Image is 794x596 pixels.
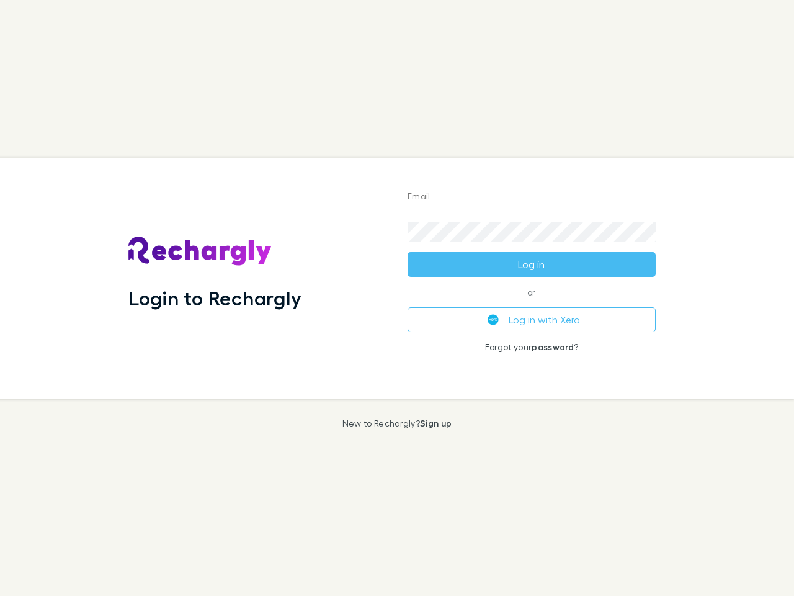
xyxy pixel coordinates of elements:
button: Log in with Xero [408,307,656,332]
h1: Login to Rechargly [128,286,301,310]
img: Rechargly's Logo [128,237,272,266]
p: New to Rechargly? [342,418,452,428]
img: Xero's logo [488,314,499,325]
a: password [532,341,574,352]
a: Sign up [420,418,452,428]
p: Forgot your ? [408,342,656,352]
button: Log in [408,252,656,277]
